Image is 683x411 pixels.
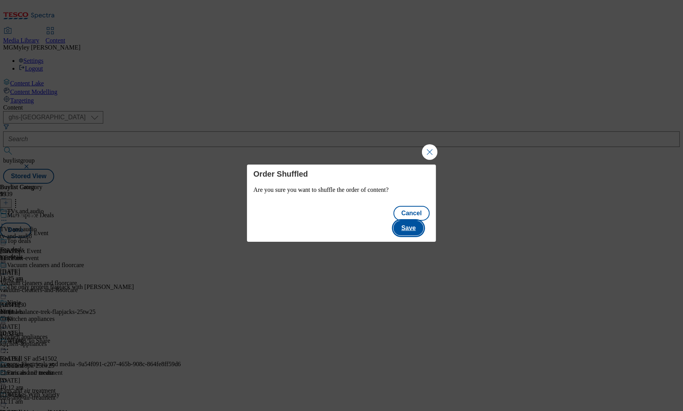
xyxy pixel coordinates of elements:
[253,186,429,193] p: Are you sure you want to shuffle the order of content?
[422,144,438,160] button: Close Modal
[394,206,429,221] button: Cancel
[247,165,436,242] div: Modal
[253,169,429,179] h4: Order Shuffled
[394,221,424,236] button: Save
